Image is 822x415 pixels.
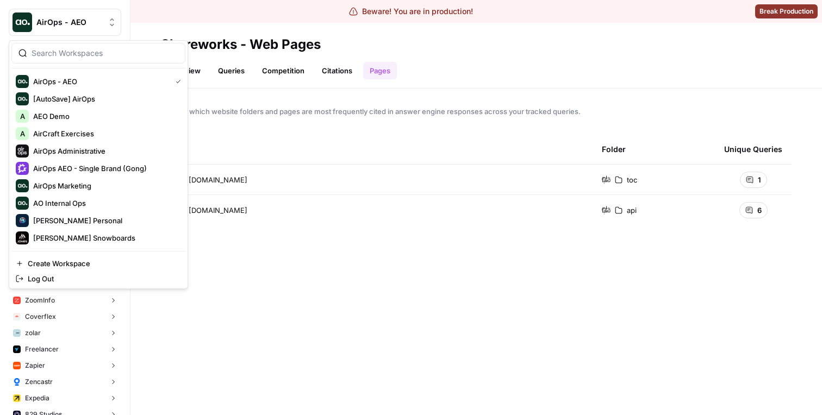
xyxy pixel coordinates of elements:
div: Page [170,134,584,164]
span: 1 [758,174,761,185]
button: Freelancer [9,341,121,357]
img: [AutoSave] AirOps Logo [16,92,29,105]
span: [PERSON_NAME] Snowboards [33,232,177,243]
img: a9mur837mohu50bzw3stmy70eh87 [13,345,21,353]
span: Create Workspace [28,258,177,269]
span: Freelancer [25,344,59,354]
span: [URL][DOMAIN_NAME] [170,205,247,216]
span: ZoomInfo [25,295,55,305]
div: Workspace: AirOps - AEO [9,40,188,289]
span: Break Production [759,7,813,16]
span: [URL][DOMAIN_NAME] [170,174,247,185]
button: Zencastr [9,374,121,390]
a: Competition [256,62,311,79]
span: A [20,128,25,139]
img: AirOps Administrative Logo [16,144,29,158]
span: AirOps AEO - Single Brand (Gong) [33,163,177,174]
span: AirOps Marketing [33,180,177,191]
span: Analyze which website folders and pages are most frequently cited in answer engine responses acro... [161,106,792,117]
a: Citations [315,62,359,79]
span: Zapier [25,361,45,370]
span: api [627,205,637,216]
img: r1kj8td8zocxzhcrdgnlfi8d2cy7 [13,394,21,402]
span: AirOps Administrative [33,146,177,156]
img: AirOps Marketing Logo [16,179,29,192]
div: Folder [602,134,626,164]
a: Log Out [11,271,185,286]
a: Create Workspace [11,256,185,271]
span: AirCraft Exercises [33,128,177,139]
img: AirOps - AEO Logo [16,75,29,88]
span: AirOps - AEO [33,76,167,87]
img: 6os5al305rae5m5hhkke1ziqya7s [13,329,21,337]
img: AirOps AEO - Single Brand (Gong) Logo [16,162,29,175]
img: 8scb49tlb2vriaw9mclg8ae1t35j [13,362,21,369]
span: zolar [25,328,41,338]
button: Break Production [755,4,818,18]
button: Expedia [9,390,121,406]
span: AEO Demo [33,111,177,122]
img: hcm4s7ic2xq26rsmuray6dv1kquq [13,297,21,304]
img: l4muj0jjfg7df9oj5fg31blri2em [13,313,21,320]
button: Workspace: AirOps - AEO [9,9,121,36]
img: Jones Snowboards Logo [16,231,29,244]
img: m87i3pytwzu9d7629hz0batfjj1p [602,175,611,184]
img: Berna's Personal Logo [16,214,29,227]
span: Coverflex [25,312,56,322]
span: 6 [757,205,762,216]
span: AO Internal Ops [33,198,177,209]
div: Shareworks - Web Pages [161,36,321,53]
span: A [20,111,25,122]
a: Pages [363,62,397,79]
img: AirOps - AEO Logo [13,12,32,32]
div: Unique Queries [724,134,782,164]
a: Queries [211,62,251,79]
img: AO Internal Ops Logo [16,197,29,210]
span: [PERSON_NAME] Personal [33,215,177,226]
button: ZoomInfo [9,292,121,309]
button: zolar [9,325,121,341]
img: m87i3pytwzu9d7629hz0batfjj1p [602,206,611,215]
span: toc [627,174,637,185]
span: Log Out [28,273,177,284]
button: Zapier [9,357,121,374]
div: Beware! You are in production! [349,6,473,17]
span: Expedia [25,393,49,403]
span: AirOps - AEO [36,17,102,28]
input: Search Workspaces [32,48,178,59]
button: Coverflex [9,309,121,325]
img: s6x7ltuwawlcg2ux8d2ne4wtho4t [13,378,21,386]
span: Zencastr [25,377,53,387]
span: [AutoSave] AirOps [33,93,177,104]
